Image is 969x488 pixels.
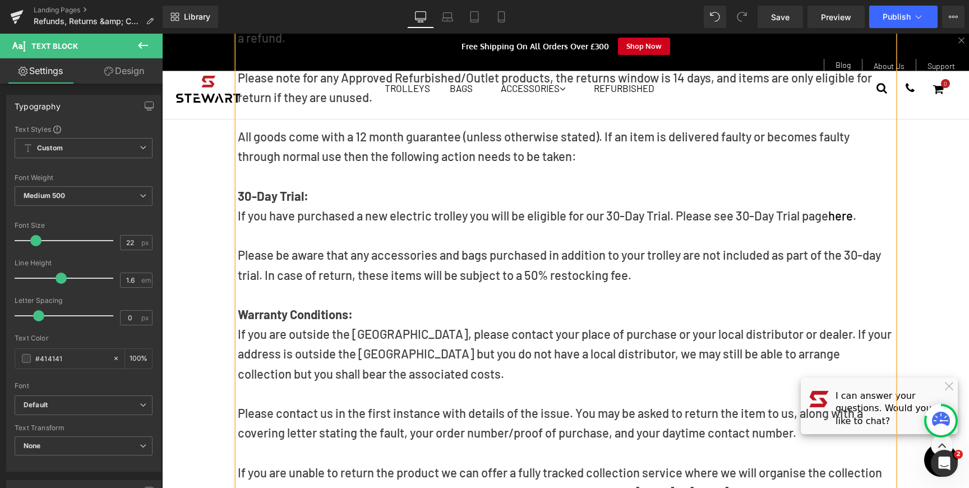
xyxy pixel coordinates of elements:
div: Letter Spacing [15,297,153,305]
span: Refunds, Returns &amp; Cancellations [34,17,141,26]
div: % [125,349,152,369]
p: All goods come with a 12 month guarantee (unless otherwise stated). If an item is delivered fault... [76,93,732,132]
i: Default [24,400,48,410]
div: Font Weight [15,174,153,182]
a: Mobile [488,6,515,28]
iframe: Intercom live chat [931,450,958,477]
div: Typography [15,95,61,111]
a: Landing Pages [34,6,163,15]
button: Publish [869,6,938,28]
p: Please be aware that any accessories and bags purchased in addition to your trolley are not inclu... [76,211,732,271]
b: None [24,441,41,450]
span: Library [184,12,210,22]
div: Font [15,382,153,390]
p: Please note for any Approved Refurbished/Outlet products, the returns window is 14 days, and item... [76,34,732,73]
span: em [141,277,151,284]
strong: 30-Day Trial: [76,155,146,169]
span: px [141,239,151,246]
div: Font Size [15,222,153,229]
strong: Warranty Conditions: [76,273,191,288]
div: Text Transform [15,424,153,432]
a: here [666,174,691,189]
div: Line Height [15,259,153,267]
p: If you have purchased a new electric trolley you will be eligible for our 30-Day Trial. Please se... [76,172,732,192]
a: Tablet [461,6,488,28]
a: New Library [163,6,218,28]
p: Please contact us in the first instance with details of the issue. You may be asked to return the... [76,370,732,409]
div: Text Styles [15,125,153,133]
p: If you are outside the [GEOGRAPHIC_DATA], please contact your place of purchase or your local dis... [76,271,732,350]
a: Preview [807,6,865,28]
a: Design [84,58,165,84]
b: Custom [37,144,63,153]
span: px [141,314,151,321]
a: Laptop [434,6,461,28]
button: Redo [731,6,753,28]
span: 2 [954,450,963,459]
span: Save [771,11,790,23]
button: Undo [704,6,726,28]
b: Medium 500 [24,191,65,200]
a: Desktop [407,6,434,28]
input: Color [35,352,107,365]
button: More [942,6,965,28]
span: Text Block [31,42,78,50]
span: Preview [821,11,851,23]
div: Text Color [15,334,153,342]
span: Publish [883,12,911,21]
